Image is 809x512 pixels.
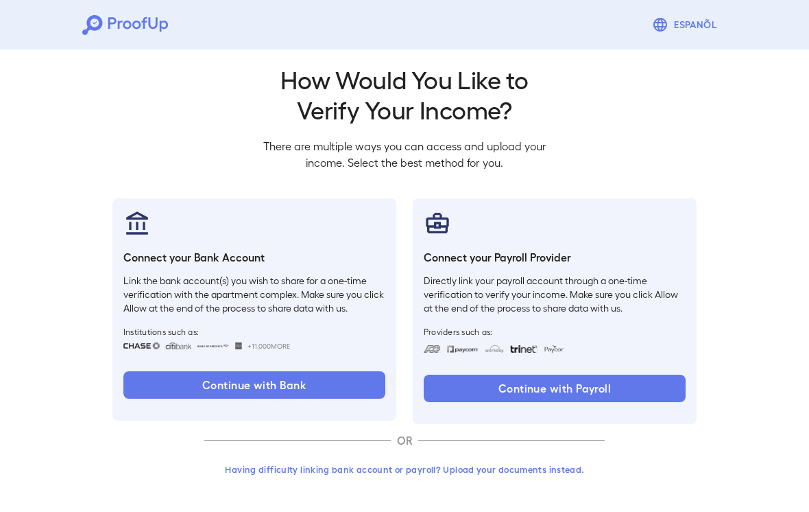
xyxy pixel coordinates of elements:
[424,209,451,237] img: payrollProvider.svg
[252,138,557,171] p: There are multiple ways you can access and upload your income. Select the best method for you.
[424,274,686,315] p: Directly link your payroll account through a one-time verification to verify your income. Make su...
[123,274,385,315] p: Link the bank account(s) you wish to share for a one-time verification with the apartment complex...
[123,371,385,399] button: Continue with Bank
[543,345,564,353] img: paycon.svg
[424,326,686,337] span: Providers such as:
[123,326,385,337] span: Institutions such as:
[485,345,505,353] img: workday.svg
[647,11,727,38] button: Espanõl
[165,342,191,349] img: citibank.svg
[446,345,479,353] img: paycom.svg
[204,457,605,482] button: Having difficulty linking bank account or payroll? Upload your documents instead.
[123,209,151,237] img: bankAccount.svg
[424,249,686,266] h6: Connect your Payroll Provider
[197,342,230,349] img: bankOfAmerica.svg
[247,340,290,351] span: +11,000 More
[424,375,686,402] button: Continue with Payroll
[252,64,557,124] h2: How Would You Like to Verify Your Income?
[391,432,418,449] p: OR
[235,342,243,349] img: wellsfargo.svg
[123,342,160,349] img: chase.svg
[510,345,538,353] img: trinet.svg
[424,345,441,353] img: adp.svg
[123,249,385,266] h6: Connect your Bank Account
